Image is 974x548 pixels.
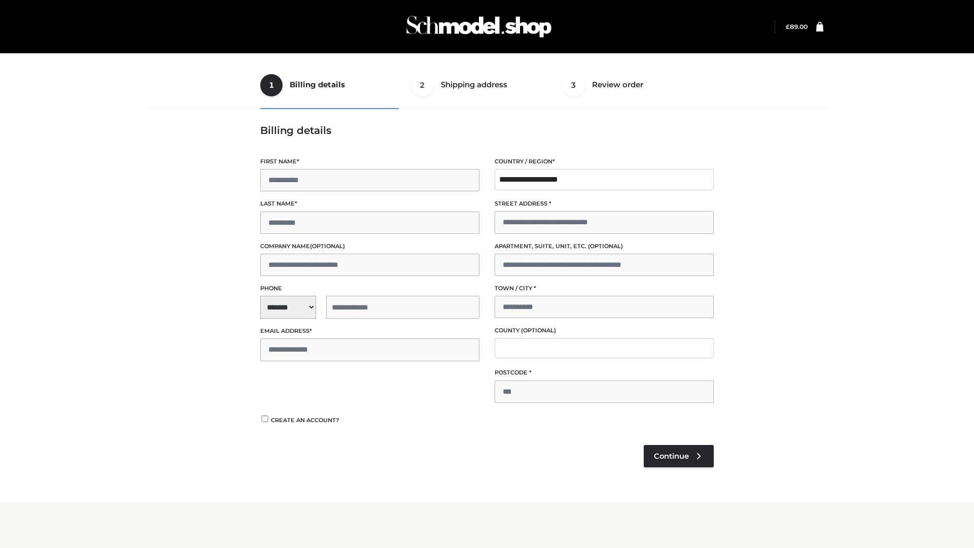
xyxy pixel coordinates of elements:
[495,199,714,209] label: Street address
[260,284,479,293] label: Phone
[260,242,479,251] label: Company name
[310,243,345,250] span: (optional)
[403,7,555,47] img: Schmodel Admin 964
[260,326,479,336] label: Email address
[521,327,556,334] span: (optional)
[786,23,808,30] a: £89.00
[495,242,714,251] label: Apartment, suite, unit, etc.
[495,157,714,166] label: Country / Region
[271,417,339,424] span: Create an account?
[654,452,689,461] span: Continue
[260,124,714,136] h3: Billing details
[260,199,479,209] label: Last name
[644,445,714,467] a: Continue
[495,368,714,378] label: Postcode
[495,326,714,335] label: County
[786,23,790,30] span: £
[786,23,808,30] bdi: 89.00
[260,157,479,166] label: First name
[588,243,623,250] span: (optional)
[260,416,269,422] input: Create an account?
[495,284,714,293] label: Town / City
